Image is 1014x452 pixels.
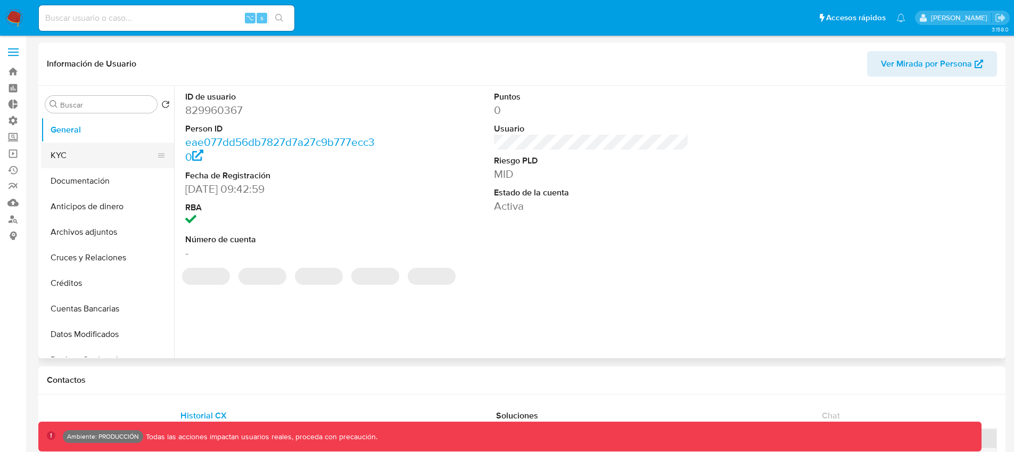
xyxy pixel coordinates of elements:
[822,409,840,422] span: Chat
[185,182,381,196] dd: [DATE] 09:42:59
[268,11,290,26] button: search-icon
[295,268,343,285] span: ‌
[41,296,174,322] button: Cuentas Bancarias
[881,51,972,77] span: Ver Mirada por Persona
[41,245,174,270] button: Cruces y Relaciones
[185,170,381,182] dt: Fecha de Registración
[185,202,381,213] dt: RBA
[826,12,886,23] span: Accesos rápidos
[494,123,689,135] dt: Usuario
[185,234,381,245] dt: Número de cuenta
[896,13,905,22] a: Notificaciones
[185,91,381,103] dt: ID de usuario
[185,123,381,135] dt: Person ID
[494,187,689,199] dt: Estado de la cuenta
[260,13,263,23] span: s
[494,155,689,167] dt: Riesgo PLD
[494,167,689,182] dd: MID
[185,134,375,165] a: eae077dd56db7827d7a27c9b777ecc30
[41,322,174,347] button: Datos Modificados
[238,268,286,285] span: ‌
[180,409,227,422] span: Historial CX
[39,11,294,25] input: Buscar usuario o caso...
[408,268,456,285] span: ‌
[67,434,139,439] p: Ambiente: PRODUCCIÓN
[867,51,997,77] button: Ver Mirada por Persona
[246,13,254,23] span: ⌥
[185,245,381,260] dd: -
[995,12,1006,23] a: Salir
[496,409,538,422] span: Soluciones
[50,100,58,109] button: Buscar
[41,117,174,143] button: General
[182,268,230,285] span: ‌
[185,103,381,118] dd: 829960367
[351,268,399,285] span: ‌
[494,91,689,103] dt: Puntos
[931,13,991,23] p: federico.falavigna@mercadolibre.com
[494,103,689,118] dd: 0
[41,270,174,296] button: Créditos
[494,199,689,213] dd: Activa
[143,432,377,442] p: Todas las acciones impactan usuarios reales, proceda con precaución.
[47,375,997,385] h1: Contactos
[60,100,153,110] input: Buscar
[41,194,174,219] button: Anticipos de dinero
[41,143,166,168] button: KYC
[41,347,174,373] button: Devices Geolocation
[41,168,174,194] button: Documentación
[47,59,136,69] h1: Información de Usuario
[161,100,170,112] button: Volver al orden por defecto
[41,219,174,245] button: Archivos adjuntos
